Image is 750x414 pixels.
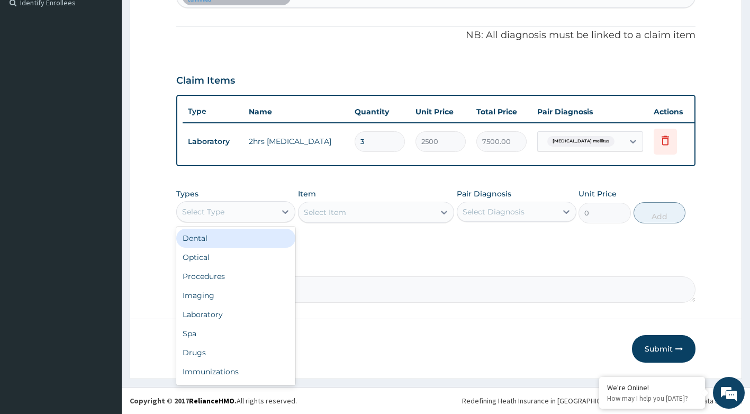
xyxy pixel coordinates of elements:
div: Drugs [176,343,296,362]
th: Type [183,102,243,121]
img: d_794563401_company_1708531726252_794563401 [20,53,43,79]
div: Immunizations [176,362,296,381]
button: Submit [632,335,695,363]
div: Procedures [176,267,296,286]
td: 2hrs [MEDICAL_DATA] [243,131,349,152]
label: Pair Diagnosis [457,188,511,199]
label: Unit Price [579,188,617,199]
p: NB: All diagnosis must be linked to a claim item [176,29,696,42]
button: Add [634,202,685,223]
label: Types [176,190,198,199]
div: Optical [176,248,296,267]
div: Imaging [176,286,296,305]
th: Quantity [349,101,410,122]
a: RelianceHMO [189,396,234,406]
textarea: Type your message and hit 'Enter' [5,289,202,326]
strong: Copyright © 2017 . [130,396,237,406]
span: We're online! [61,133,146,240]
div: Laboratory [176,305,296,324]
div: Minimize live chat window [174,5,199,31]
footer: All rights reserved. [122,387,750,414]
div: Select Type [182,206,224,217]
th: Unit Price [410,101,471,122]
div: Spa [176,324,296,343]
th: Pair Diagnosis [532,101,648,122]
h3: Claim Items [176,75,235,87]
th: Total Price [471,101,532,122]
div: We're Online! [607,383,697,392]
div: Chat with us now [55,59,178,73]
div: Select Diagnosis [463,206,525,217]
p: How may I help you today? [607,394,697,403]
div: Redefining Heath Insurance in [GEOGRAPHIC_DATA] using Telemedicine and Data Science! [462,395,742,406]
div: Others [176,381,296,400]
div: Dental [176,229,296,248]
th: Actions [648,101,701,122]
span: [MEDICAL_DATA] mellitus [547,136,615,147]
label: Comment [176,262,696,271]
td: Laboratory [183,132,243,151]
label: Item [298,188,316,199]
th: Name [243,101,349,122]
